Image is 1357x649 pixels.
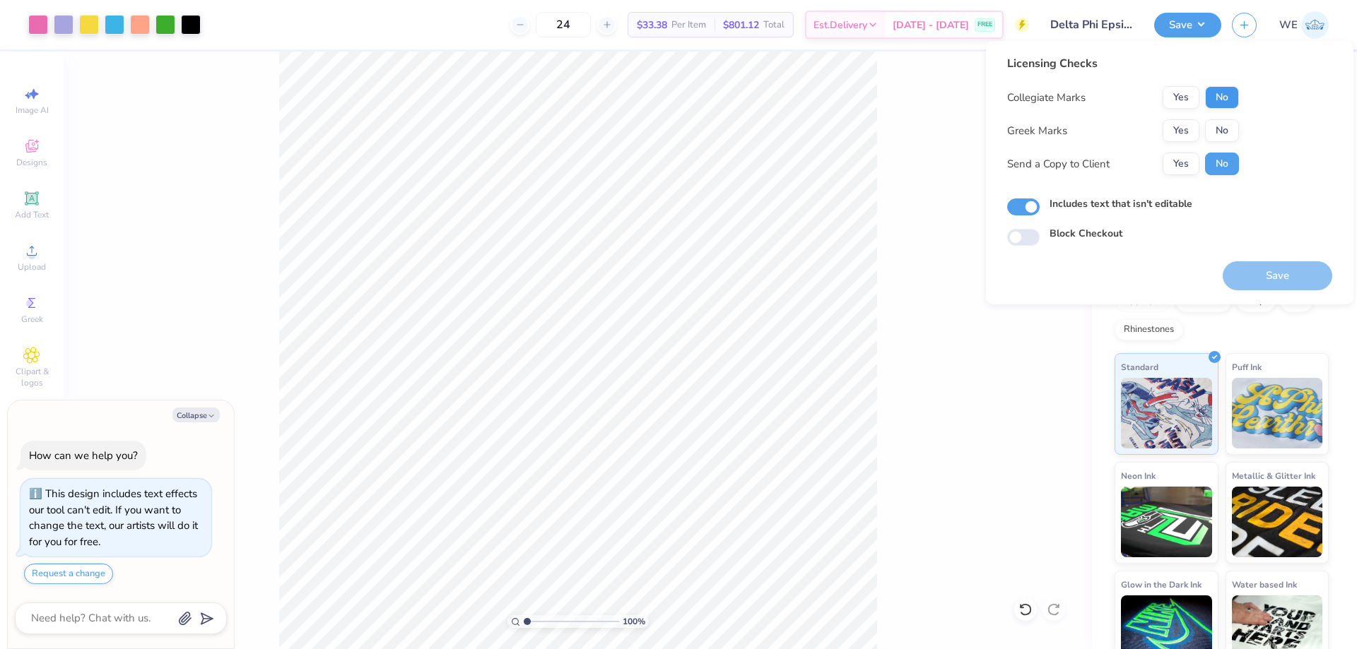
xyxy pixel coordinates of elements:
span: $33.38 [637,18,667,32]
button: Yes [1163,86,1199,109]
span: Glow in the Dark Ink [1121,577,1202,592]
span: Per Item [671,18,706,32]
label: Block Checkout [1050,226,1122,241]
span: Est. Delivery [813,18,867,32]
span: Metallic & Glitter Ink [1232,468,1315,483]
span: Standard [1121,359,1158,374]
span: Total [763,18,785,32]
div: How can we help you? [29,448,138,463]
span: Image AI [16,105,49,116]
button: No [1205,86,1239,109]
span: [DATE] - [DATE] [893,18,969,32]
span: Clipart & logos [7,366,57,388]
div: Licensing Checks [1007,55,1239,72]
label: Includes text that isn't editable [1050,196,1192,211]
button: No [1205,119,1239,142]
button: No [1205,153,1239,175]
span: Greek [21,314,43,325]
span: 100 % [623,615,645,628]
button: Collapse [172,407,220,422]
div: Send a Copy to Client [1007,156,1110,172]
div: Rhinestones [1115,319,1183,340]
button: Yes [1163,153,1199,175]
span: FREE [977,20,992,30]
span: Water based Ink [1232,577,1297,592]
img: Standard [1121,378,1212,448]
img: Neon Ink [1121,487,1212,557]
span: Add Text [15,209,49,220]
a: WE [1279,11,1329,39]
img: Puff Ink [1232,378,1323,448]
button: Request a change [24,564,113,584]
div: This design includes text effects our tool can't edit. If you want to change the text, our artist... [29,487,198,549]
span: Designs [16,157,47,168]
button: Save [1154,13,1221,37]
button: Yes [1163,119,1199,142]
img: Metallic & Glitter Ink [1232,487,1323,557]
img: Werrine Empeynado [1301,11,1329,39]
span: $801.12 [723,18,759,32]
input: Untitled Design [1040,11,1144,39]
div: Greek Marks [1007,123,1067,139]
span: Neon Ink [1121,468,1156,483]
div: Collegiate Marks [1007,90,1086,106]
span: WE [1279,17,1298,33]
span: Upload [18,261,46,273]
span: Puff Ink [1232,359,1262,374]
input: – – [536,12,591,37]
